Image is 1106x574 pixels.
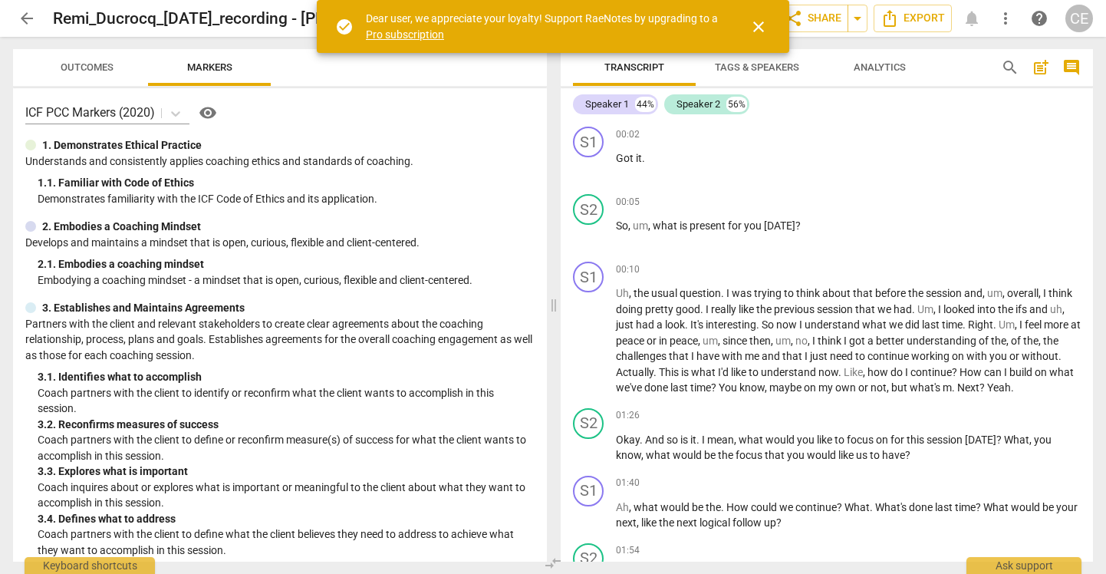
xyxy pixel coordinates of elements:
span: us [856,449,870,461]
span: you [744,219,764,232]
span: , [1039,335,1043,347]
span: had [894,303,912,315]
span: , [734,434,739,446]
span: what [862,318,889,331]
span: last [922,318,942,331]
span: 00:10 [616,263,640,276]
span: It's [690,318,706,331]
span: the [706,501,721,513]
span: think [1048,287,1072,299]
span: would [765,434,797,446]
span: the [718,449,736,461]
span: working [911,350,952,362]
span: the [998,303,1015,315]
span: have [696,350,722,362]
span: the [991,335,1006,347]
span: like [731,366,749,378]
div: Ask support [966,557,1081,574]
span: the [1043,335,1058,347]
span: me [745,350,762,362]
span: arrow_back [18,9,36,28]
p: Embodying a coaching mindset - a mindset that is open, curious, flexible and client-centered. [38,272,535,289]
span: on [952,350,966,362]
span: , [887,381,891,394]
span: Share [785,9,841,28]
span: usual [651,287,680,299]
span: Filler word [703,335,718,347]
span: I [799,318,805,331]
span: post_add [1032,58,1050,77]
span: Filler word [633,219,648,232]
span: had [636,318,657,331]
span: you [797,434,817,446]
span: ? [795,219,801,232]
button: CE [1065,5,1093,32]
span: interesting [706,318,756,331]
span: better [876,335,907,347]
div: Change speaker [573,194,604,225]
span: . [963,318,968,331]
span: continue [867,350,911,362]
span: build [1009,366,1035,378]
span: the [1023,335,1039,347]
span: not [871,381,887,394]
span: focus [736,449,765,461]
span: is [681,366,691,378]
div: Change speaker [573,408,604,439]
span: question [680,287,721,299]
span: or [858,381,871,394]
span: Actually [616,366,653,378]
span: peace [670,335,698,347]
div: Change speaker [573,127,604,157]
span: or [1009,350,1022,362]
span: looked [943,303,977,315]
span: Tags & Speakers [715,61,799,73]
span: I [805,350,810,362]
span: Yeah [987,381,1011,394]
span: , [1002,287,1007,299]
span: what [653,219,680,232]
span: [DATE] [965,434,996,446]
span: this [907,434,927,446]
span: I [706,303,711,315]
span: would [807,449,838,461]
span: like [838,449,856,461]
span: you [787,449,807,461]
span: without [1022,350,1058,362]
span: ifs [1015,303,1029,315]
span: . [721,287,726,299]
span: know [739,381,765,394]
span: to [784,287,796,299]
span: how [867,366,890,378]
span: do [890,366,905,378]
span: that [765,449,787,461]
span: Filler word [987,287,1002,299]
button: Sharing summary [848,5,867,32]
span: [DATE] [764,219,795,232]
span: since [723,335,749,347]
span: on [1035,366,1049,378]
span: trying [754,287,784,299]
div: 2. 1. Embodies a coaching mindset [38,256,535,272]
span: 00:05 [616,196,640,209]
span: , [718,335,723,347]
span: Okay [616,434,640,446]
span: This [659,366,681,378]
span: before [875,287,908,299]
span: with [722,350,745,362]
span: feel [1025,318,1044,331]
span: got [849,335,867,347]
span: So [616,219,628,232]
a: Help [189,101,220,125]
span: Got [616,152,636,164]
span: . [912,303,917,315]
span: done [644,381,670,394]
span: now [776,318,799,331]
span: How [960,366,984,378]
span: . [1058,350,1062,362]
span: like [739,303,756,315]
span: share [785,9,803,28]
span: it [690,434,696,446]
span: good [676,303,700,315]
span: to [855,350,867,362]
